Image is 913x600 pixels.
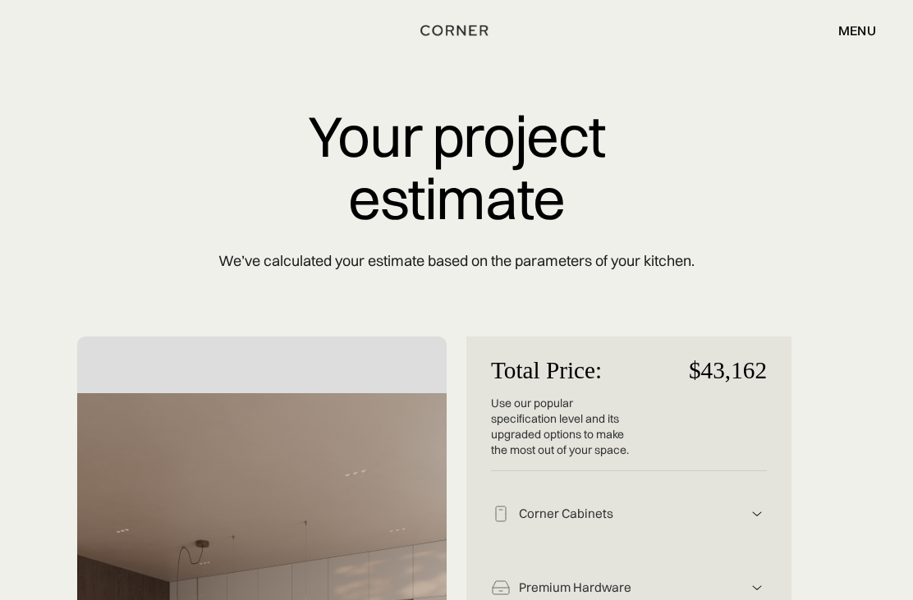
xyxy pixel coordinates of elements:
div: Premium Hardware [511,579,747,597]
p: We’ve calculated your estimate based on the parameters of your kitchen. [158,237,755,284]
p: Your project estimate [158,105,755,229]
p: Total Price: [491,345,629,396]
div: menu [838,24,876,37]
div: Corner Cabinets [511,506,747,523]
div: Use our popular specification level and its upgraded options to make the most out of your space. [491,396,629,470]
p: $43,162 [629,345,767,396]
a: home [411,20,502,41]
div: menu [822,16,876,44]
